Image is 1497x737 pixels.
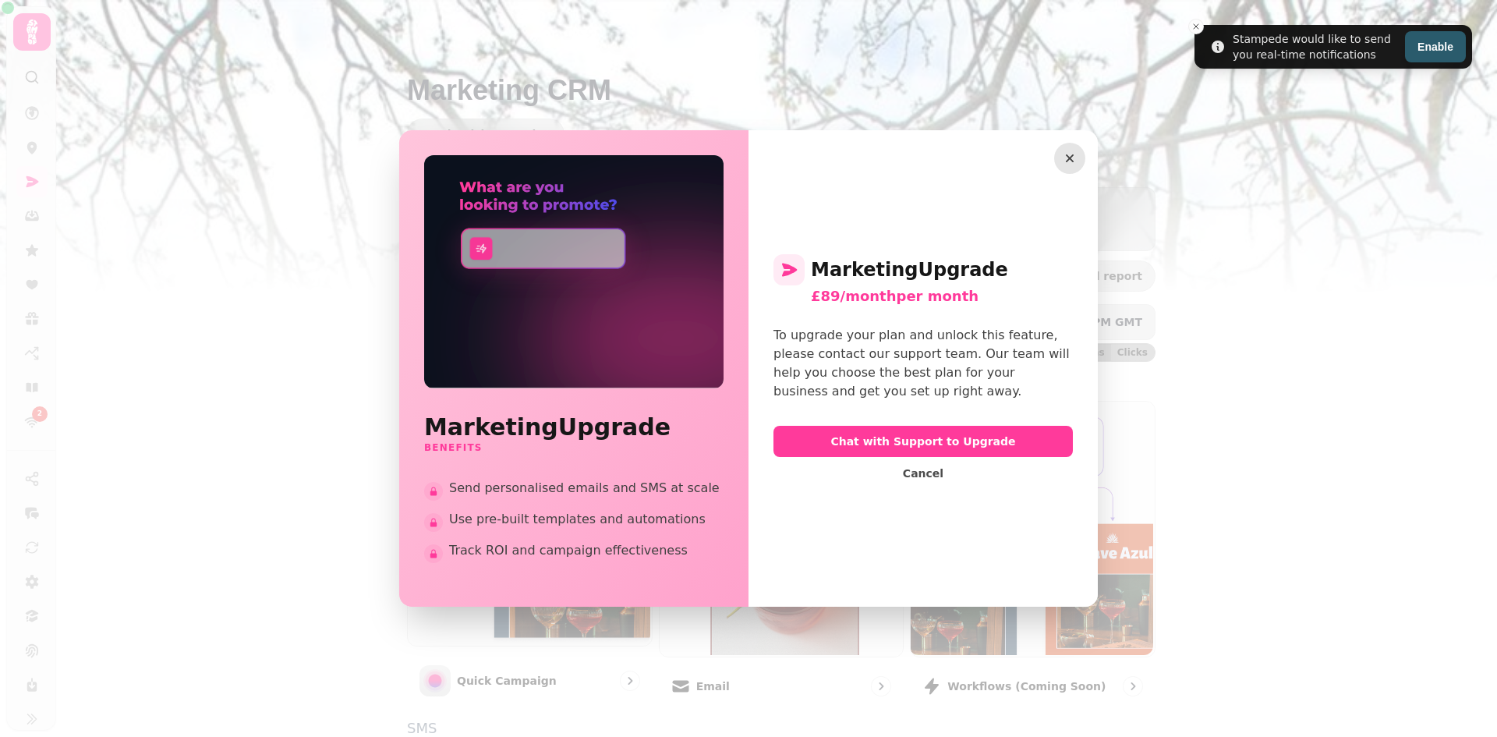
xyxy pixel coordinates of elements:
[424,413,724,441] h2: Marketing Upgrade
[1188,19,1204,34] button: Close toast
[890,463,956,484] button: Cancel
[786,436,1060,447] span: Chat with Support to Upgrade
[1405,31,1466,62] button: Enable
[449,510,724,529] span: Use pre-built templates and automations
[903,468,943,479] span: Cancel
[811,285,1073,307] div: £89/month per month
[773,326,1073,401] div: To upgrade your plan and unlock this feature, please contact our support team. Our team will help...
[1233,31,1399,62] div: Stampede would like to send you real-time notifications
[449,479,724,498] span: Send personalised emails and SMS at scale
[773,254,1073,285] h2: Marketing Upgrade
[773,426,1073,457] button: Chat with Support to Upgrade
[449,541,724,560] span: Track ROI and campaign effectiveness
[424,441,724,454] h3: Benefits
